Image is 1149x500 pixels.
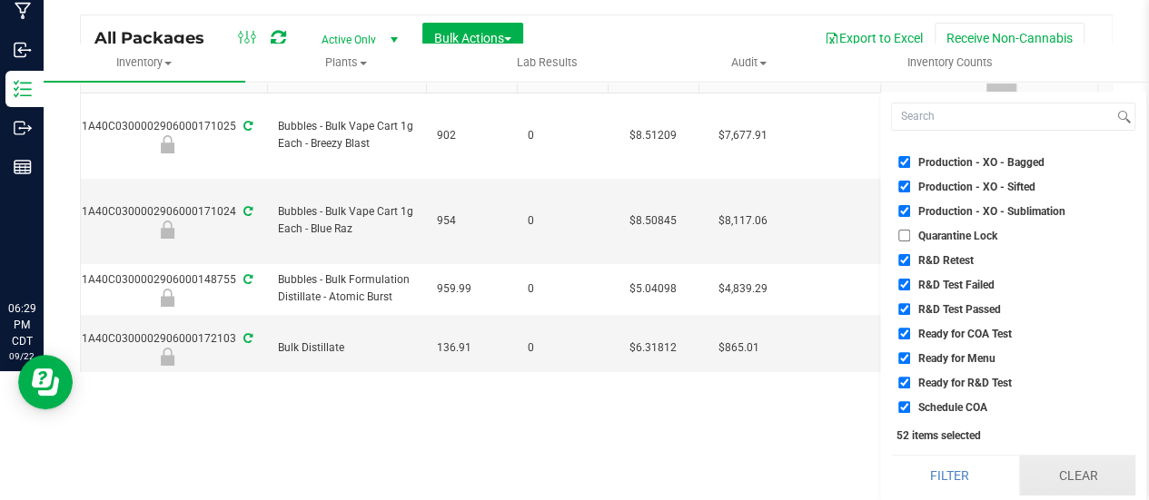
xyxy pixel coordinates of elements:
button: Receive Non-Cannabis [935,23,1085,54]
span: $8,117.06 [709,208,777,234]
div: Production - Ready For Carting [64,289,270,307]
p: 09/22 [8,349,35,363]
div: 1A40C0300002906000172103 [64,330,270,366]
span: $7,677.91 [709,123,777,149]
span: $865.01 [709,335,768,361]
span: Plants [246,54,446,71]
td: $8.51209 [608,93,698,179]
input: Ready for R&D Test [898,377,910,388]
span: 902 [437,127,506,144]
span: 0 [528,280,597,298]
span: Production - XO - Bagged [918,157,1045,168]
input: Ready for COA Test [898,328,910,339]
span: Sync from Compliance System [241,120,253,132]
div: 1A40C0300002906000171024 [64,203,270,239]
div: Inbound - QC R&D Test Passed [64,348,270,366]
inline-svg: Reports [14,158,32,176]
span: Inventory [44,54,245,71]
span: Audit [649,54,848,71]
span: 959.99 [437,280,506,298]
span: 0 [528,127,597,144]
a: Plants [245,44,447,82]
div: 1A40C0300002906000148755 [64,271,270,307]
input: Production - XO - Sublimation [898,205,910,217]
span: Bulk Distillate [278,339,415,357]
iframe: Resource center [18,355,73,409]
inline-svg: Manufacturing [14,2,32,20]
span: Sync from Compliance System [241,205,253,218]
input: Ready for Menu [898,352,910,364]
span: Bubbles - Bulk Vape Cart 1g Each - Breezy Blast [278,118,415,152]
td: $6.31812 [608,315,698,383]
span: Inventory Counts [883,54,1017,71]
p: 06:29 PM CDT [8,300,35,349]
span: Production - XO - Sifted [918,181,1035,192]
span: Sync from Compliance System [241,332,253,345]
span: R&D Test Passed [918,304,1001,315]
input: Schedule COA [898,401,910,413]
span: Lab Results [492,54,602,71]
div: 52 items selected [896,429,1130,442]
input: Search [892,103,1114,130]
span: Schedule COA [918,402,987,413]
a: Lab Results [447,44,649,82]
div: Ready for COA Test [64,135,270,153]
button: Export to Excel [813,23,935,54]
span: R&D Retest [918,255,974,266]
span: $4,839.29 [709,276,777,302]
span: Bubbles - Bulk Formulation Distillate - Atomic Burst [278,271,415,306]
div: 1A40C0300002906000171025 [64,118,270,153]
span: 0 [528,212,597,230]
span: Ready for R&D Test [918,377,1012,388]
span: Sync from Compliance System [241,273,253,286]
a: Inventory [44,44,245,82]
span: Bubbles - Bulk Vape Cart 1g Each - Blue Raz [278,203,415,238]
input: R&D Retest [898,254,910,266]
inline-svg: Outbound [14,119,32,137]
span: Production - XO - Sublimation [918,206,1065,217]
input: R&D Test Failed [898,279,910,290]
input: Quarantine Lock [898,230,910,241]
td: $8.50845 [608,179,698,264]
td: $5.04098 [608,264,698,315]
input: Production - XO - Sifted [898,181,910,192]
a: Audit [648,44,849,82]
button: Bulk Actions [422,23,523,54]
span: Bulk Actions [434,31,511,45]
inline-svg: Inventory [14,80,32,98]
span: Ready for COA Test [918,328,1012,339]
span: 0 [528,339,597,357]
a: Inventory Counts [849,44,1051,82]
input: Production - XO - Bagged [898,156,910,168]
span: Ready for Menu [918,353,995,364]
div: Ready for COA Test [64,221,270,239]
button: Filter [891,456,1006,495]
inline-svg: Inbound [14,41,32,59]
span: R&D Test Failed [918,279,995,290]
span: Quarantine Lock [918,230,997,241]
button: Clear [1019,456,1135,495]
span: 954 [437,212,506,230]
input: R&D Test Passed [898,303,910,315]
span: 136.91 [437,339,506,357]
span: All Packages [94,28,223,48]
